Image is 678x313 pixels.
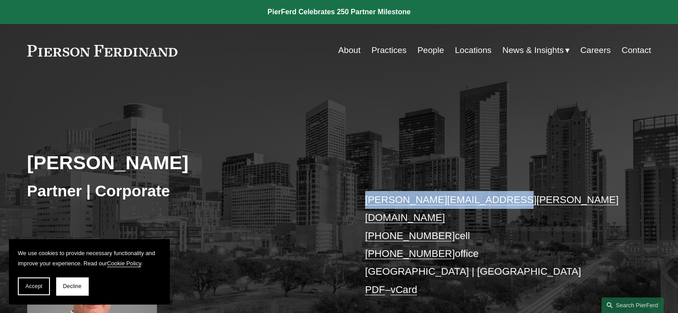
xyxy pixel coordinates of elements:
a: [PERSON_NAME][EMAIL_ADDRESS][PERSON_NAME][DOMAIN_NAME] [365,194,619,223]
a: People [417,42,444,59]
span: News & Insights [502,43,564,58]
a: vCard [390,284,417,295]
h3: Partner | Corporate [27,181,339,201]
a: folder dropdown [502,42,570,59]
h2: [PERSON_NAME] [27,151,339,174]
section: Cookie banner [9,239,169,304]
a: Locations [455,42,491,59]
a: Practices [371,42,407,59]
a: [PHONE_NUMBER] [365,248,455,259]
p: cell office [GEOGRAPHIC_DATA] | [GEOGRAPHIC_DATA] – [365,191,625,299]
a: [PHONE_NUMBER] [365,230,455,241]
span: Decline [63,283,82,289]
a: Careers [580,42,611,59]
a: About [338,42,361,59]
p: We use cookies to provide necessary functionality and improve your experience. Read our . [18,248,160,268]
a: Contact [621,42,651,59]
a: Search this site [601,297,664,313]
span: Accept [25,283,42,289]
button: Decline [56,277,88,295]
a: PDF [365,284,385,295]
button: Accept [18,277,50,295]
a: Cookie Policy [107,260,141,267]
